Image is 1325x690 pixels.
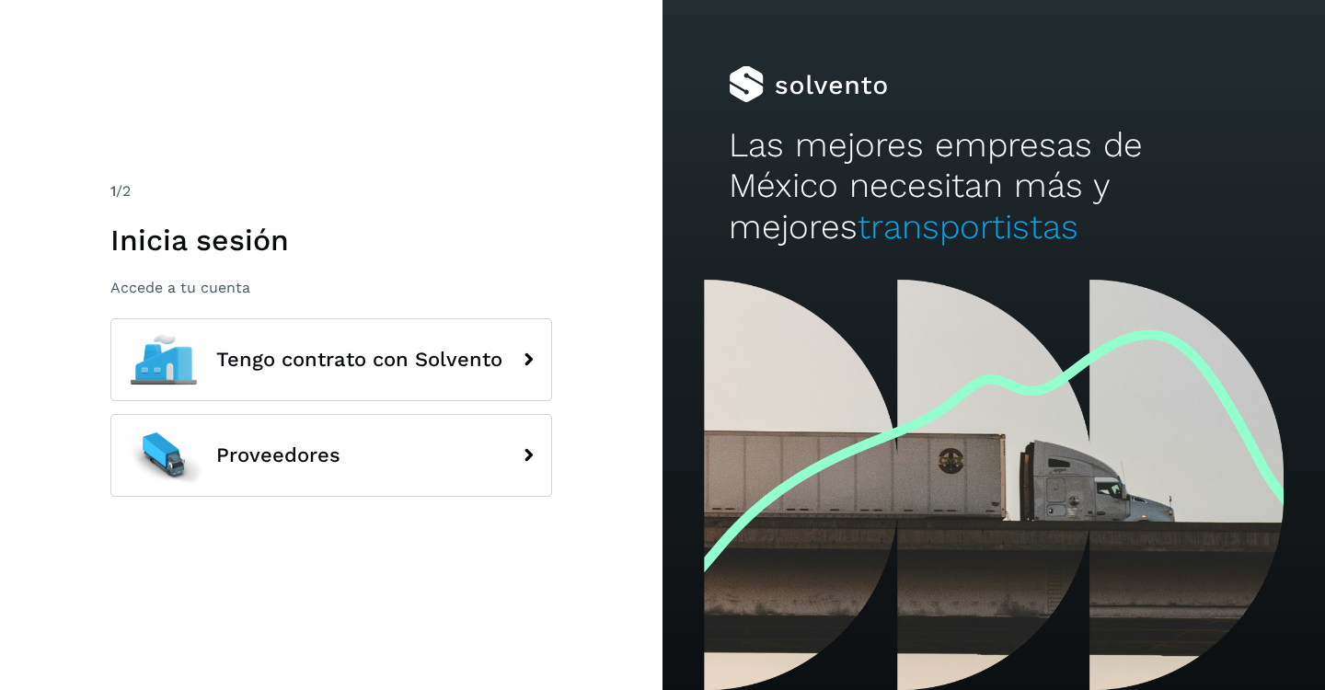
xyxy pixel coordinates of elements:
span: transportistas [858,207,1078,247]
span: Proveedores [216,444,340,466]
button: Proveedores [110,414,552,497]
button: Tengo contrato con Solvento [110,318,552,401]
span: 1 [110,182,116,200]
div: /2 [110,180,552,202]
span: Tengo contrato con Solvento [216,349,502,371]
h1: Inicia sesión [110,223,552,258]
h2: Las mejores empresas de México necesitan más y mejores [729,125,1259,247]
p: Accede a tu cuenta [110,279,552,296]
